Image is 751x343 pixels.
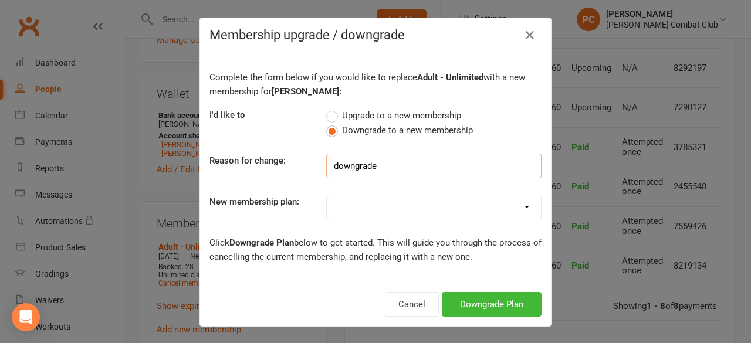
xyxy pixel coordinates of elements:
[272,86,341,97] b: [PERSON_NAME]:
[209,154,286,168] label: Reason for change:
[229,237,294,248] b: Downgrade Plan
[209,236,542,264] p: Click below to get started. This will guide you through the process of cancelling the current mem...
[12,303,40,331] div: Open Intercom Messenger
[209,108,245,122] label: I'd like to
[342,108,461,121] span: Upgrade to a new membership
[442,292,542,317] button: Downgrade Plan
[209,70,542,99] p: Complete the form below if you would like to replace with a new membership for
[342,123,473,135] span: Downgrade to a new membership
[326,154,542,178] input: Reason (optional)
[520,26,539,45] button: Close
[209,28,542,42] h4: Membership upgrade / downgrade
[385,292,439,317] button: Cancel
[209,195,299,209] label: New membership plan:
[417,72,483,83] b: Adult - Unlimited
